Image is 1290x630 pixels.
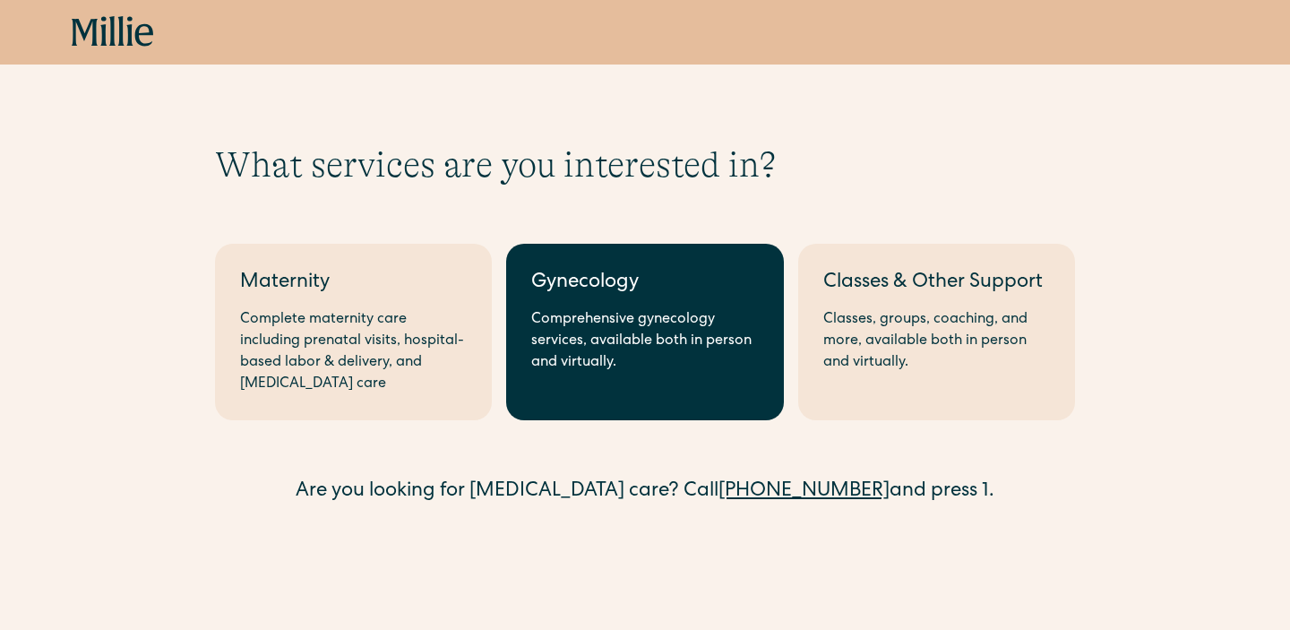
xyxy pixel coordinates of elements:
[531,309,758,374] div: Comprehensive gynecology services, available both in person and virtually.
[531,269,758,298] div: Gynecology
[823,269,1050,298] div: Classes & Other Support
[215,478,1075,507] div: Are you looking for [MEDICAL_DATA] care? Call and press 1.
[718,482,890,502] a: [PHONE_NUMBER]
[240,269,467,298] div: Maternity
[823,309,1050,374] div: Classes, groups, coaching, and more, available both in person and virtually.
[215,143,1075,186] h1: What services are you interested in?
[798,244,1075,420] a: Classes & Other SupportClasses, groups, coaching, and more, available both in person and virtually.
[506,244,783,420] a: GynecologyComprehensive gynecology services, available both in person and virtually.
[240,309,467,395] div: Complete maternity care including prenatal visits, hospital-based labor & delivery, and [MEDICAL_...
[215,244,492,420] a: MaternityComplete maternity care including prenatal visits, hospital-based labor & delivery, and ...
